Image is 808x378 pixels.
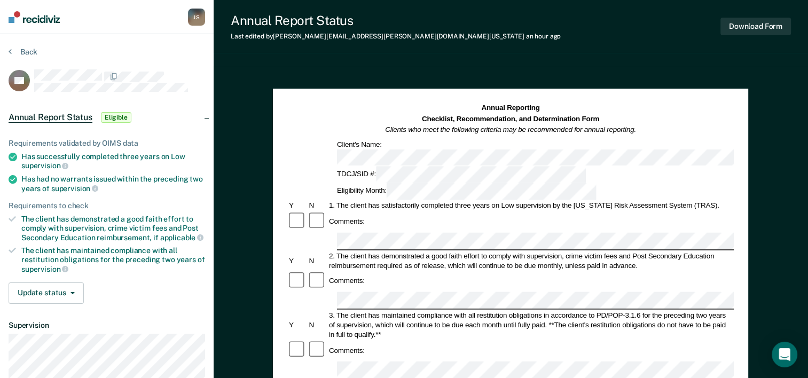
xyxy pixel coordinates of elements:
[327,345,366,355] div: Comments:
[9,11,60,23] img: Recidiviz
[772,342,797,367] div: Open Intercom Messenger
[9,139,205,148] div: Requirements validated by OIMS data
[335,167,587,183] div: TDCJ/SID #:
[720,18,791,35] button: Download Form
[422,115,599,123] strong: Checklist, Recommendation, and Determination Form
[9,47,37,57] button: Back
[308,256,327,265] div: N
[287,256,307,265] div: Y
[386,125,637,133] em: Clients who meet the following criteria may be recommended for annual reporting.
[21,161,68,170] span: supervision
[482,104,540,112] strong: Annual Reporting
[231,33,561,40] div: Last edited by [PERSON_NAME][EMAIL_ADDRESS][PERSON_NAME][DOMAIN_NAME][US_STATE]
[21,215,205,242] div: The client has demonstrated a good faith effort to comply with supervision, crime victim fees and...
[308,201,327,210] div: N
[101,112,131,123] span: Eligible
[327,251,734,270] div: 2. The client has demonstrated a good faith effort to comply with supervision, crime victim fees ...
[21,175,205,193] div: Has had no warrants issued within the preceding two years of
[327,276,366,286] div: Comments:
[9,201,205,210] div: Requirements to check
[287,201,307,210] div: Y
[9,321,205,330] dt: Supervision
[308,320,327,329] div: N
[327,201,734,210] div: 1. The client has satisfactorily completed three years on Low supervision by the [US_STATE] Risk ...
[9,112,92,123] span: Annual Report Status
[160,233,203,242] span: applicable
[526,33,561,40] span: an hour ago
[21,265,68,273] span: supervision
[9,282,84,304] button: Update status
[287,320,307,329] div: Y
[188,9,205,26] button: JS
[335,183,598,200] div: Eligibility Month:
[327,310,734,339] div: 3. The client has maintained compliance with all restitution obligations in accordance to PD/POP-...
[188,9,205,26] div: J S
[231,13,561,28] div: Annual Report Status
[21,246,205,273] div: The client has maintained compliance with all restitution obligations for the preceding two years of
[327,217,366,226] div: Comments:
[51,184,98,193] span: supervision
[21,152,205,170] div: Has successfully completed three years on Low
